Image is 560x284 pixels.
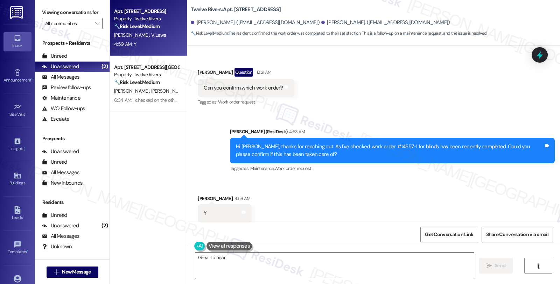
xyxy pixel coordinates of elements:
[255,69,272,76] div: 12:21 AM
[100,220,110,231] div: (2)
[191,30,487,37] span: : The resident confirmed the work order was completed to their satisfaction. This is a follow-up ...
[114,64,179,71] div: Apt. [STREET_ADDRESS][GEOGRAPHIC_DATA][STREET_ADDRESS]
[42,63,79,70] div: Unanswered
[114,79,160,85] strong: 🔧 Risk Level: Medium
[191,19,320,26] div: [PERSON_NAME]. ([EMAIL_ADDRESS][DOMAIN_NAME])
[198,195,252,205] div: [PERSON_NAME]
[198,97,294,107] div: Tagged as:
[3,239,31,257] a: Templates •
[3,204,31,223] a: Leads
[42,243,72,250] div: Unknown
[42,115,69,123] div: Escalate
[287,128,305,135] div: 4:53 AM
[234,68,253,77] div: Question
[479,258,513,274] button: Send
[42,84,91,91] div: Review follow-ups
[27,248,28,253] span: •
[486,263,492,269] i: 
[42,105,85,112] div: WO Follow-ups
[42,222,79,229] div: Unanswered
[42,169,79,176] div: All Messages
[47,267,98,278] button: New Message
[250,165,274,171] span: Maintenance ,
[42,148,79,155] div: Unanswered
[42,158,67,166] div: Unread
[536,263,541,269] i: 
[486,231,548,238] span: Share Conversation via email
[24,145,25,150] span: •
[151,88,186,94] span: [PERSON_NAME]
[114,88,151,94] span: [PERSON_NAME]
[3,135,31,154] a: Insights •
[114,23,160,29] strong: 🔧 Risk Level: Medium
[114,15,179,22] div: Property: Twelve Rivers
[54,269,59,275] i: 
[230,163,555,173] div: Tagged as:
[3,101,31,120] a: Site Visit •
[420,227,478,242] button: Get Conversation Link
[35,199,110,206] div: Residents
[482,227,553,242] button: Share Conversation via email
[274,165,311,171] span: Work order request
[236,143,544,158] div: Hi [PERSON_NAME], thanks for reaching out. As I've checked, work order #14557-1 for blinds has be...
[151,32,166,38] span: V. Laws
[35,40,110,47] div: Prospects + Residents
[321,19,450,26] div: [PERSON_NAME]. ([EMAIL_ADDRESS][DOMAIN_NAME])
[42,73,79,81] div: All Messages
[35,135,110,142] div: Prospects
[42,233,79,240] div: All Messages
[42,52,67,60] div: Unread
[42,179,83,187] div: New Inbounds
[3,32,31,51] a: Inbox
[10,6,24,19] img: ResiDesk Logo
[204,210,206,217] div: Y
[114,32,151,38] span: [PERSON_NAME]
[42,212,67,219] div: Unread
[218,99,255,105] span: Work order request
[198,68,294,79] div: [PERSON_NAME]
[42,94,80,102] div: Maintenance
[233,195,250,202] div: 4:59 AM
[114,71,179,78] div: Property: Twelve Rivers
[495,262,505,269] span: Send
[425,231,473,238] span: Get Conversation Link
[230,128,555,138] div: [PERSON_NAME] (ResiDesk)
[95,21,99,26] i: 
[62,268,91,276] span: New Message
[114,8,179,15] div: Apt. [STREET_ADDRESS]
[191,30,228,36] strong: 🔧 Risk Level: Medium
[25,111,26,116] span: •
[45,18,91,29] input: All communities
[191,6,281,13] b: Twelve Rivers: Apt. [STREET_ADDRESS]
[114,41,136,47] div: 4:59 AM: Y
[31,77,32,81] span: •
[3,170,31,189] a: Buildings
[204,84,283,92] div: Can you confirm which work order?
[42,7,103,18] label: Viewing conversations for
[100,61,110,72] div: (2)
[198,222,252,233] div: Tagged as:
[195,253,474,279] textarea: Great to hear, {{first_name}}! If you have any other maintenance needs, please submit a request t...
